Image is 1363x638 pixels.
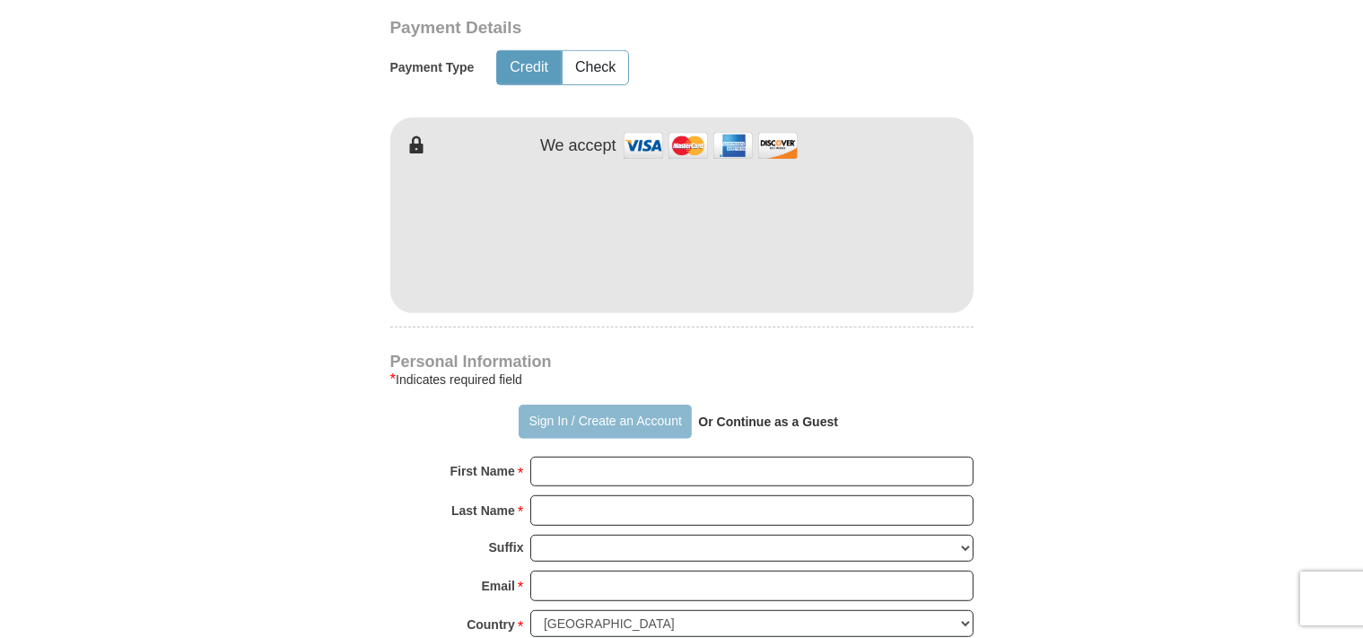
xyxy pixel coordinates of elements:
[621,127,800,165] img: credit cards accepted
[390,369,974,390] div: Indicates required field
[540,136,616,156] h4: We accept
[563,51,628,84] button: Check
[451,498,515,523] strong: Last Name
[467,612,515,637] strong: Country
[390,354,974,369] h4: Personal Information
[482,573,515,599] strong: Email
[497,51,561,84] button: Credit
[390,18,848,39] h3: Payment Details
[519,405,692,439] button: Sign In / Create an Account
[450,459,515,484] strong: First Name
[698,415,838,429] strong: Or Continue as a Guest
[390,60,475,75] h5: Payment Type
[489,535,524,560] strong: Suffix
